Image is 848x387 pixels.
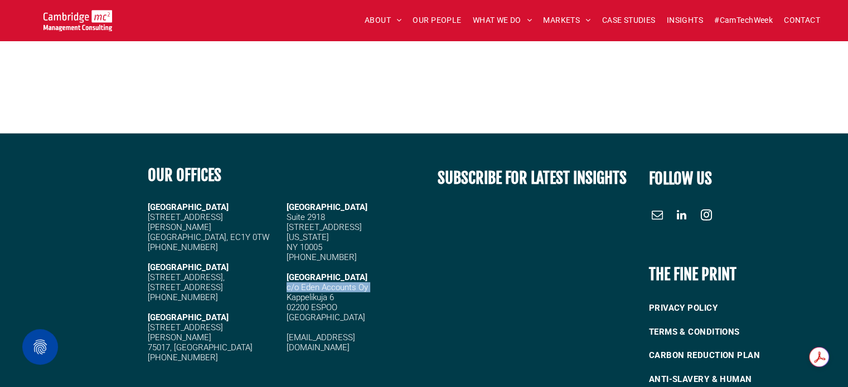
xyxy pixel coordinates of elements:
b: OUR OFFICES [148,165,221,185]
span: [US_STATE] [287,232,329,242]
a: MARKETS [537,12,596,29]
a: #CamTechWeek [709,12,778,29]
span: [STREET_ADDRESS] [148,282,223,292]
img: Cambridge MC Logo [43,10,112,31]
span: [PHONE_NUMBER] [148,292,218,302]
a: [EMAIL_ADDRESS][DOMAIN_NAME] [287,332,355,352]
a: linkedin [673,207,690,226]
a: CARBON REDUCTION PLAN [649,344,801,368]
span: [GEOGRAPHIC_DATA] [287,272,367,282]
span: [STREET_ADDRESS][PERSON_NAME] [GEOGRAPHIC_DATA], EC1Y 0TW [148,212,269,242]
a: TERMS & CONDITIONS [649,320,801,344]
span: NY 10005 [287,242,322,252]
a: CONTACT [778,12,826,29]
span: [PHONE_NUMBER] [148,352,218,362]
a: WHAT WE DO [467,12,538,29]
span: [STREET_ADDRESS], [148,272,225,282]
span: Suite 2918 [287,212,325,222]
strong: [GEOGRAPHIC_DATA] [148,202,229,212]
span: [PHONE_NUMBER] [148,242,218,252]
a: CASE STUDIES [597,12,661,29]
a: instagram [698,207,715,226]
b: THE FINE PRINT [649,264,736,284]
a: ABOUT [359,12,408,29]
font: FOLLOW US [649,169,712,188]
span: [STREET_ADDRESS][PERSON_NAME] [148,322,223,342]
a: INSIGHTS [661,12,709,29]
span: [STREET_ADDRESS] [287,222,362,232]
a: OUR PEOPLE [407,12,467,29]
a: email [649,207,666,226]
strong: [GEOGRAPHIC_DATA] [148,312,229,322]
span: c/o Eden Accounts Oy Kappelikuja 6 02200 ESPOO [GEOGRAPHIC_DATA] [287,282,368,322]
a: Your Business Transformed | Cambridge Management Consulting [43,12,112,23]
strong: [GEOGRAPHIC_DATA] [148,262,229,272]
span: 75017, [GEOGRAPHIC_DATA] [148,342,253,352]
span: [GEOGRAPHIC_DATA] [287,202,367,212]
a: PRIVACY POLICY [649,296,801,320]
span: [PHONE_NUMBER] [287,252,357,262]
